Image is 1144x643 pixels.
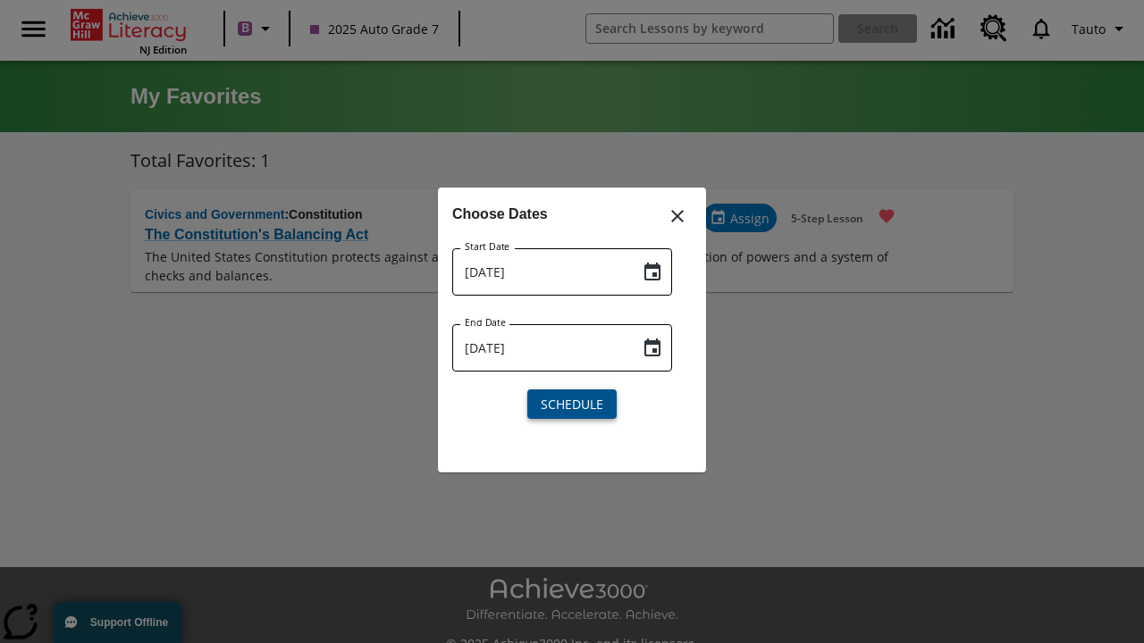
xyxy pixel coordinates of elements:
div: Choose date [452,202,692,433]
input: MMMM-DD-YYYY [452,248,627,296]
button: Close [656,195,699,238]
button: Choose date, selected date is Aug 24, 2025 [635,255,670,290]
input: MMMM-DD-YYYY [452,324,627,372]
label: End Date [465,316,506,330]
h6: Choose Dates [452,202,692,227]
button: Choose date, selected date is Aug 24, 2025 [635,330,670,366]
button: Schedule [527,389,617,419]
span: Schedule [541,395,603,413]
label: Start Date [465,240,509,254]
